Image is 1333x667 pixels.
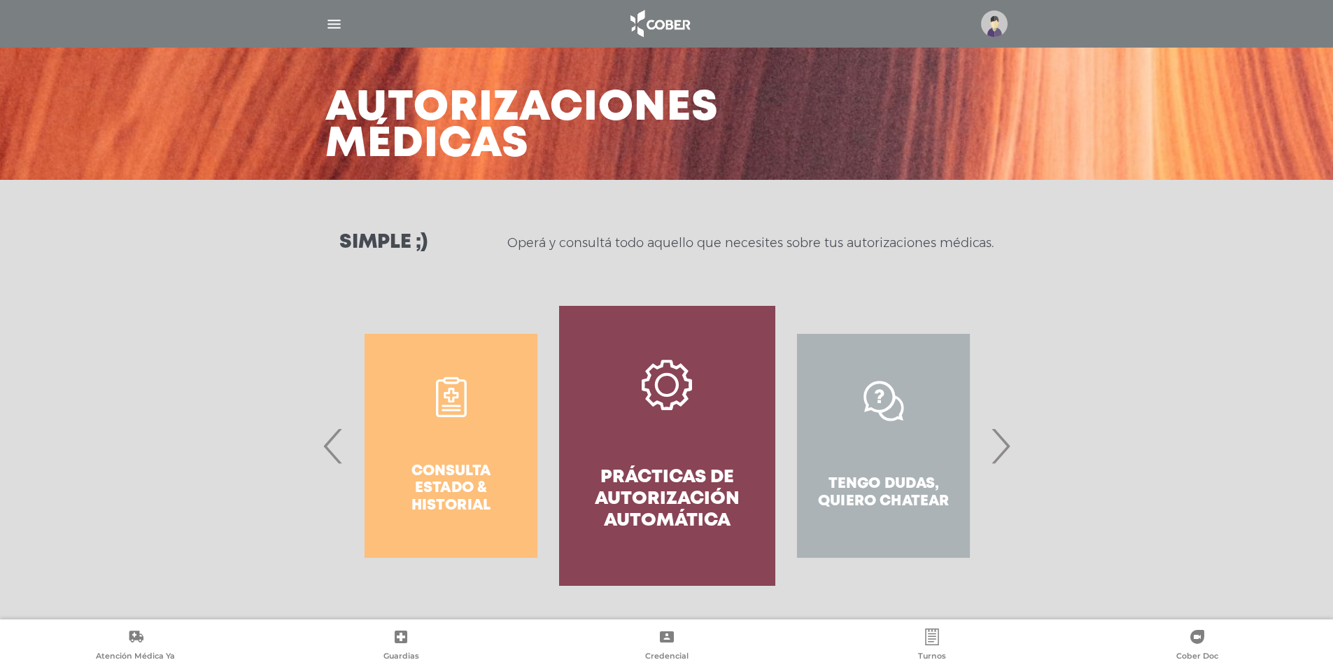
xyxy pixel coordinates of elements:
[268,629,533,664] a: Guardias
[339,233,428,253] h3: Simple ;)
[623,7,696,41] img: logo_cober_home-white.png
[559,306,775,586] a: Prácticas de autorización automática
[981,10,1008,37] img: profile-placeholder.svg
[325,15,343,33] img: Cober_menu-lines-white.svg
[320,408,347,484] span: Previous
[918,651,946,664] span: Turnos
[584,467,750,533] h4: Prácticas de autorización automática
[96,651,175,664] span: Atención Médica Ya
[987,408,1014,484] span: Next
[799,629,1064,664] a: Turnos
[1176,651,1218,664] span: Cober Doc
[3,629,268,664] a: Atención Médica Ya
[1065,629,1330,664] a: Cober Doc
[534,629,799,664] a: Credencial
[325,90,719,163] h3: Autorizaciones médicas
[383,651,419,664] span: Guardias
[507,234,994,251] p: Operá y consultá todo aquello que necesites sobre tus autorizaciones médicas.
[645,651,689,664] span: Credencial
